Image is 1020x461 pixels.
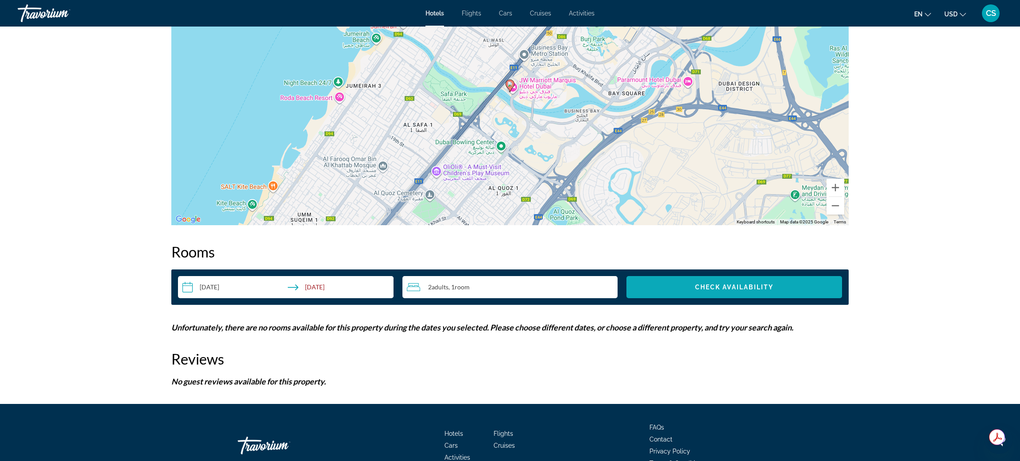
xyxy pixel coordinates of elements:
[494,430,513,437] a: Flights
[455,283,470,291] span: Room
[18,2,106,25] a: Travorium
[402,276,618,298] button: Travelers: 2 adults, 0 children
[780,219,828,224] span: Map data ©2025 Google
[834,219,846,224] a: Terms (opens in new tab)
[827,179,844,196] button: Zoom in
[171,376,849,386] p: No guest reviews available for this property.
[944,8,966,20] button: Change currency
[174,214,203,225] a: Open this area in Google Maps (opens a new window)
[178,276,842,298] div: Search widget
[649,436,672,443] a: Contact
[448,284,470,291] span: , 1
[986,9,996,18] span: CS
[499,10,512,17] a: Cars
[444,454,470,461] a: Activities
[827,197,844,215] button: Zoom out
[979,4,1002,23] button: User Menu
[444,430,463,437] a: Hotels
[432,283,448,291] span: Adults
[530,10,551,17] a: Cruises
[174,214,203,225] img: Google
[737,219,775,225] button: Keyboard shortcuts
[569,10,595,17] a: Activities
[238,432,326,459] a: Travorium
[695,284,774,291] span: Check Availability
[985,426,1013,454] iframe: Button to launch messaging window
[171,243,849,261] h2: Rooms
[428,284,448,291] span: 2
[171,323,849,332] p: Unfortunately, there are no rooms available for this property during the dates you selected. Plea...
[944,11,958,18] span: USD
[914,8,931,20] button: Change language
[171,350,849,368] h2: Reviews
[425,10,444,17] a: Hotels
[444,442,458,449] a: Cars
[649,448,690,455] a: Privacy Policy
[178,276,394,298] button: Check-in date: Nov 11, 2025 Check-out date: Nov 14, 2025
[462,10,481,17] a: Flights
[626,276,842,298] button: Check Availability
[649,424,664,431] a: FAQs
[914,11,923,18] span: en
[494,442,515,449] a: Cruises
